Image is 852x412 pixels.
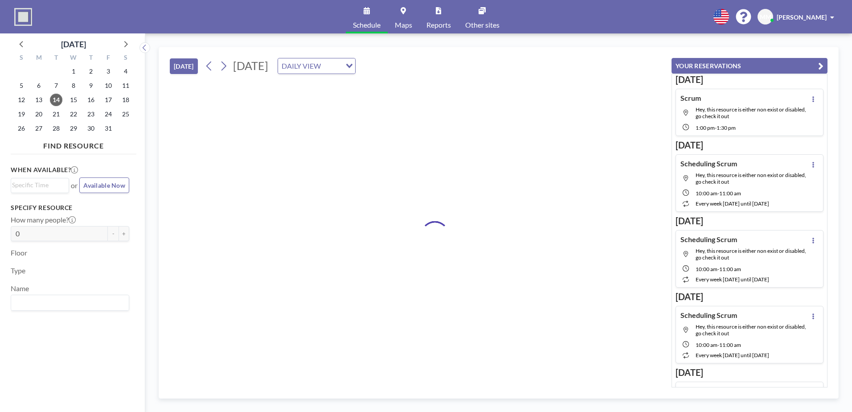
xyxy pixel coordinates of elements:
h3: [DATE] [676,291,823,302]
span: Monday, October 13, 2025 [33,94,45,106]
span: every week [DATE] until [DATE] [696,276,769,283]
button: [DATE] [170,58,198,74]
span: Hey, this resource is either non exist or disabled, go check it out [696,247,806,261]
div: Search for option [278,58,355,74]
span: Saturday, October 18, 2025 [119,94,132,106]
span: Hey, this resource is either non exist or disabled, go check it out [696,172,806,185]
span: Wednesday, October 1, 2025 [67,65,80,78]
span: Monday, October 27, 2025 [33,122,45,135]
span: Tuesday, October 7, 2025 [50,79,62,92]
h3: [DATE] [676,215,823,227]
span: Hey, this resource is either non exist or disabled, go check it out [696,106,806,119]
input: Search for option [324,60,340,72]
span: Wednesday, October 22, 2025 [67,108,80,120]
span: Saturday, October 11, 2025 [119,79,132,92]
span: - [717,266,719,272]
span: Saturday, October 4, 2025 [119,65,132,78]
span: Tuesday, October 28, 2025 [50,122,62,135]
div: Search for option [11,178,69,192]
h4: FIND RESOURCE [11,138,136,150]
span: Friday, October 24, 2025 [102,108,115,120]
button: - [108,226,119,241]
span: 10:00 AM [696,342,717,348]
h4: Scheduling Scrum [680,311,737,320]
span: - [717,342,719,348]
div: M [30,53,48,64]
span: - [717,190,719,197]
span: 11:00 AM [719,342,741,348]
span: 10:00 AM [696,190,717,197]
span: DAILY VIEW [280,60,323,72]
span: Wednesday, October 8, 2025 [67,79,80,92]
span: Thursday, October 16, 2025 [85,94,97,106]
div: T [82,53,99,64]
div: Search for option [11,295,129,310]
span: Sunday, October 5, 2025 [15,79,28,92]
span: Saturday, October 25, 2025 [119,108,132,120]
span: 11:00 AM [719,190,741,197]
span: Thursday, October 9, 2025 [85,79,97,92]
div: [DATE] [61,38,86,50]
label: How many people? [11,215,76,224]
span: Other sites [465,21,500,29]
span: Reports [426,21,451,29]
button: YOUR RESERVATIONS [672,58,827,74]
span: Sunday, October 19, 2025 [15,108,28,120]
span: Tuesday, October 14, 2025 [50,94,62,106]
span: Tuesday, October 21, 2025 [50,108,62,120]
span: Friday, October 3, 2025 [102,65,115,78]
h3: Specify resource [11,204,129,212]
span: 1:00 PM [696,124,715,131]
span: or [71,181,78,190]
span: Friday, October 17, 2025 [102,94,115,106]
span: Thursday, October 23, 2025 [85,108,97,120]
button: Available Now [79,177,129,193]
span: Friday, October 31, 2025 [102,122,115,135]
input: Search for option [12,180,64,190]
span: every week [DATE] until [DATE] [696,352,769,358]
label: Name [11,284,29,293]
span: Wednesday, October 29, 2025 [67,122,80,135]
img: organization-logo [14,8,32,26]
span: Maps [395,21,412,29]
div: W [65,53,82,64]
span: Thursday, October 30, 2025 [85,122,97,135]
span: Schedule [353,21,381,29]
label: Type [11,266,25,275]
span: - [715,124,717,131]
div: T [48,53,65,64]
span: every week [DATE] until [DATE] [696,200,769,207]
label: Floor [11,248,27,257]
span: MM [760,13,771,21]
span: Available Now [83,181,125,189]
div: S [13,53,30,64]
h4: Scrum [680,94,701,103]
h4: Scheduling Scrum [680,387,737,396]
h3: [DATE] [676,140,823,151]
h4: Scheduling Scrum [680,235,737,244]
span: Friday, October 10, 2025 [102,79,115,92]
span: 1:30 PM [717,124,736,131]
span: Monday, October 6, 2025 [33,79,45,92]
span: [DATE] [233,59,268,72]
span: Sunday, October 26, 2025 [15,122,28,135]
span: [PERSON_NAME] [777,13,827,21]
span: Hey, this resource is either non exist or disabled, go check it out [696,323,806,337]
h3: [DATE] [676,74,823,85]
span: Sunday, October 12, 2025 [15,94,28,106]
span: 11:00 AM [719,266,741,272]
h3: [DATE] [676,367,823,378]
input: Search for option [12,297,124,309]
button: + [119,226,129,241]
span: Monday, October 20, 2025 [33,108,45,120]
span: 10:00 AM [696,266,717,272]
div: F [99,53,117,64]
span: Wednesday, October 15, 2025 [67,94,80,106]
span: Thursday, October 2, 2025 [85,65,97,78]
div: S [117,53,134,64]
h4: Scheduling Scrum [680,159,737,168]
